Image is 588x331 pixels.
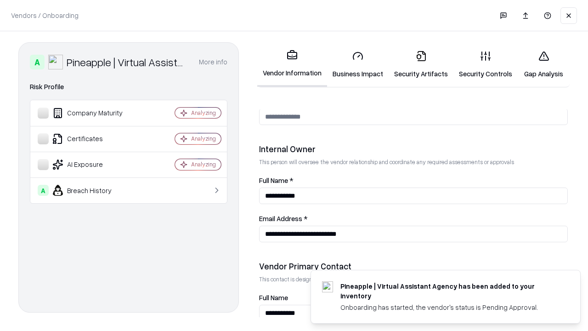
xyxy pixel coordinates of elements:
div: Pineapple | Virtual Assistant Agency has been added to your inventory [340,281,558,301]
a: Security Controls [453,43,518,86]
div: Pineapple | Virtual Assistant Agency [67,55,188,69]
a: Business Impact [327,43,389,86]
label: Full Name [259,294,568,301]
button: More info [199,54,227,70]
div: Company Maturity [38,108,147,119]
div: Analyzing [191,160,216,168]
a: Security Artifacts [389,43,453,86]
a: Vendor Information [257,42,327,87]
p: This contact is designated to receive the assessment request from Shift [259,275,568,283]
img: trypineapple.com [322,281,333,292]
div: AI Exposure [38,159,147,170]
img: Pineapple | Virtual Assistant Agency [48,55,63,69]
label: Full Name * [259,177,568,184]
div: Analyzing [191,135,216,143]
div: Risk Profile [30,81,227,92]
a: Gap Analysis [518,43,570,86]
div: Internal Owner [259,143,568,154]
div: Certificates [38,133,147,144]
label: Email Address * [259,215,568,222]
div: Analyzing [191,109,216,117]
div: Vendor Primary Contact [259,261,568,272]
p: This person will oversee the vendor relationship and coordinate any required assessments or appro... [259,158,568,166]
div: A [30,55,45,69]
p: Vendors / Onboarding [11,11,79,20]
div: Breach History [38,185,147,196]
div: A [38,185,49,196]
div: Onboarding has started, the vendor's status is Pending Approval. [340,302,558,312]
